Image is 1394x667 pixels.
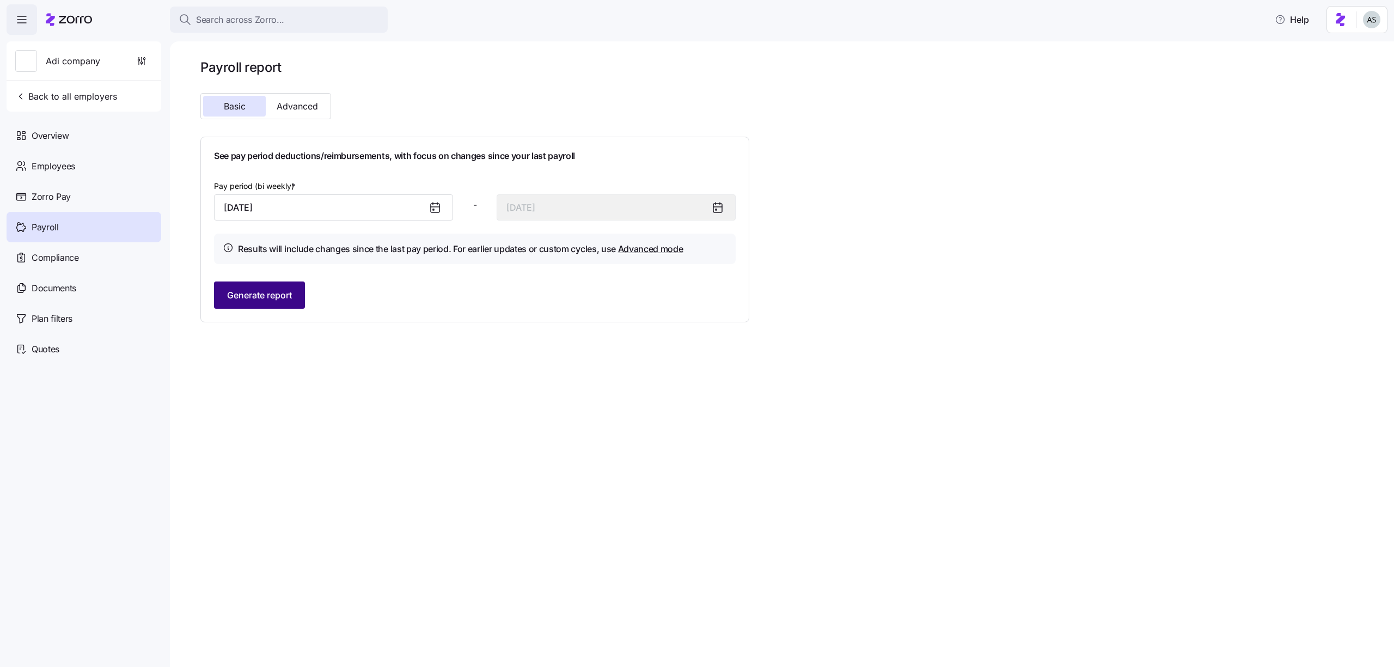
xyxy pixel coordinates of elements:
[7,151,161,181] a: Employees
[238,242,683,256] h4: Results will include changes since the last pay period. For earlier updates or custom cycles, use
[7,120,161,151] a: Overview
[32,312,72,326] span: Plan filters
[227,289,292,302] span: Generate report
[214,282,305,309] button: Generate report
[7,273,161,303] a: Documents
[46,54,100,68] span: Adi company
[32,282,76,295] span: Documents
[200,59,749,76] h1: Payroll report
[7,181,161,212] a: Zorro Pay
[32,129,69,143] span: Overview
[7,242,161,273] a: Compliance
[7,303,161,334] a: Plan filters
[32,251,79,265] span: Compliance
[214,150,736,162] h1: See pay period deductions/reimbursements, with focus on changes since your last payroll
[196,13,284,27] span: Search across Zorro...
[497,194,736,221] input: End date
[11,85,121,107] button: Back to all employers
[7,334,161,364] a: Quotes
[1266,9,1318,30] button: Help
[277,102,318,111] span: Advanced
[170,7,388,33] button: Search across Zorro...
[32,221,59,234] span: Payroll
[32,160,75,173] span: Employees
[214,194,453,221] input: Start date
[32,342,59,356] span: Quotes
[1275,13,1309,26] span: Help
[32,190,71,204] span: Zorro Pay
[618,243,683,254] a: Advanced mode
[7,212,161,242] a: Payroll
[1363,11,1380,28] img: c4d3a52e2a848ea5f7eb308790fba1e4
[473,198,477,212] span: -
[15,90,117,103] span: Back to all employers
[224,102,246,111] span: Basic
[214,180,298,192] label: Pay period (bi weekly)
